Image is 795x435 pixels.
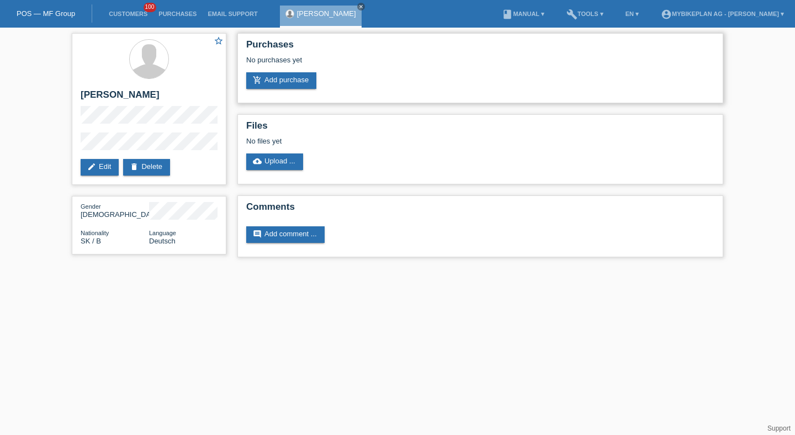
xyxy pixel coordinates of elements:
i: star_border [214,36,224,46]
a: star_border [214,36,224,47]
a: Support [767,425,791,432]
h2: Comments [246,201,714,218]
a: add_shopping_cartAdd purchase [246,72,316,89]
a: close [357,3,365,10]
a: EN ▾ [620,10,644,17]
i: close [358,4,364,9]
div: [DEMOGRAPHIC_DATA] [81,202,149,219]
i: account_circle [661,9,672,20]
a: [PERSON_NAME] [297,9,356,18]
i: delete [130,162,139,171]
i: comment [253,230,262,238]
a: deleteDelete [123,159,170,176]
i: build [566,9,577,20]
a: bookManual ▾ [496,10,550,17]
a: Email Support [202,10,263,17]
span: Gender [81,203,101,210]
span: Nationality [81,230,109,236]
h2: Files [246,120,714,137]
a: cloud_uploadUpload ... [246,153,303,170]
div: No files yet [246,137,584,145]
span: 100 [144,3,157,12]
h2: Purchases [246,39,714,56]
i: edit [87,162,96,171]
a: Purchases [153,10,202,17]
span: Language [149,230,176,236]
a: commentAdd comment ... [246,226,325,243]
h2: [PERSON_NAME] [81,89,218,106]
div: No purchases yet [246,56,714,72]
span: Deutsch [149,237,176,245]
a: account_circleMybikeplan AG - [PERSON_NAME] ▾ [655,10,789,17]
a: editEdit [81,159,119,176]
a: Customers [103,10,153,17]
a: buildTools ▾ [561,10,609,17]
i: book [502,9,513,20]
i: add_shopping_cart [253,76,262,84]
i: cloud_upload [253,157,262,166]
a: POS — MF Group [17,9,75,18]
span: Slovakia / B / 18.12.2016 [81,237,101,245]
